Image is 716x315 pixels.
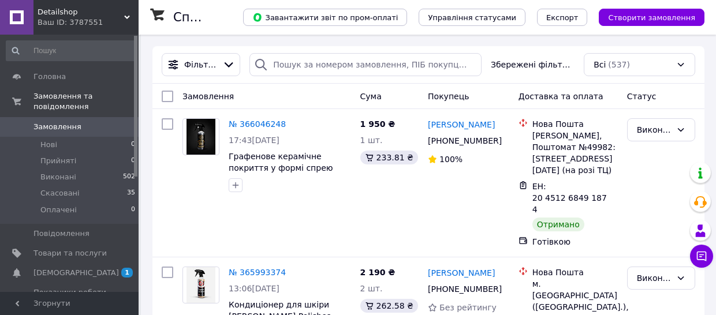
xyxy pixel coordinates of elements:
[599,9,704,26] button: Створити замовлення
[229,119,286,129] a: № 366046248
[360,92,382,101] span: Cума
[182,267,219,303] a: Фото товару
[428,267,495,279] a: [PERSON_NAME]
[360,136,383,145] span: 1 шт.
[38,17,139,28] div: Ваш ID: 3787551
[252,12,398,22] span: Завантажити звіт по пром-оплаті
[40,172,76,182] span: Виконані
[532,130,618,176] div: [PERSON_NAME], Поштомат №49982: [STREET_ADDRESS][DATE] (на розі ТЦ)
[249,53,482,76] input: Пошук за номером замовлення, ПІБ покупця, номером телефону, Email, номером накладної
[608,13,695,22] span: Створити замовлення
[637,123,672,136] div: Виконано
[594,59,606,70] span: Всі
[360,299,418,313] div: 262.58 ₴
[187,119,215,155] img: Фото товару
[33,91,139,112] span: Замовлення та повідомлення
[532,217,584,231] div: Отримано
[131,140,135,150] span: 0
[33,228,89,239] span: Повідомлення
[33,287,107,308] span: Показники роботи компанії
[40,205,77,215] span: Оплачені
[131,156,135,166] span: 0
[243,9,407,26] button: Завантажити звіт по пром-оплаті
[491,59,575,70] span: Збережені фільтри:
[428,119,495,130] a: [PERSON_NAME]
[131,205,135,215] span: 0
[690,245,713,268] button: Чат з покупцем
[532,182,607,214] span: ЕН: 20 4512 6849 1874
[360,268,396,277] span: 2 190 ₴
[184,59,218,70] span: Фільтри
[40,188,80,198] span: Скасовані
[537,9,588,26] button: Експорт
[173,10,290,24] h1: Список замовлень
[127,188,135,198] span: 35
[182,92,234,101] span: Замовлення
[229,268,286,277] a: № 365993374
[121,268,133,277] span: 1
[532,267,618,278] div: Нова Пошта
[419,9,525,26] button: Управління статусами
[40,156,76,166] span: Прийняті
[33,72,66,82] span: Головна
[33,268,119,278] span: [DEMOGRAPHIC_DATA]
[229,136,279,145] span: 17:43[DATE]
[519,92,603,101] span: Доставка та оплата
[182,118,219,155] a: Фото товару
[532,236,618,247] div: Готівкою
[40,140,57,150] span: Нові
[6,40,136,61] input: Пошук
[439,155,463,164] span: 100%
[360,284,383,293] span: 2 шт.
[33,122,81,132] span: Замовлення
[229,284,279,293] span: 13:06[DATE]
[439,303,497,312] span: Без рейтингу
[33,248,107,258] span: Товари та послуги
[546,13,579,22] span: Експорт
[426,133,501,149] div: [PHONE_NUMBER]
[123,172,135,182] span: 502
[587,12,704,21] a: Створити замовлення
[627,92,657,101] span: Статус
[428,92,469,101] span: Покупець
[360,151,418,164] div: 233.81 ₴
[428,13,516,22] span: Управління статусами
[187,267,215,303] img: Фото товару
[360,119,396,129] span: 1 950 ₴
[532,118,618,130] div: Нова Пошта
[426,281,501,297] div: [PHONE_NUMBER]
[637,272,672,284] div: Виконано
[38,7,124,17] span: Detailshop
[229,152,333,219] a: Графенове керамічне покриття у формі спрею [PERSON_NAME] [DEMOGRAPHIC_DATA] Graphene Ceramic Spra...
[608,60,630,69] span: (537)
